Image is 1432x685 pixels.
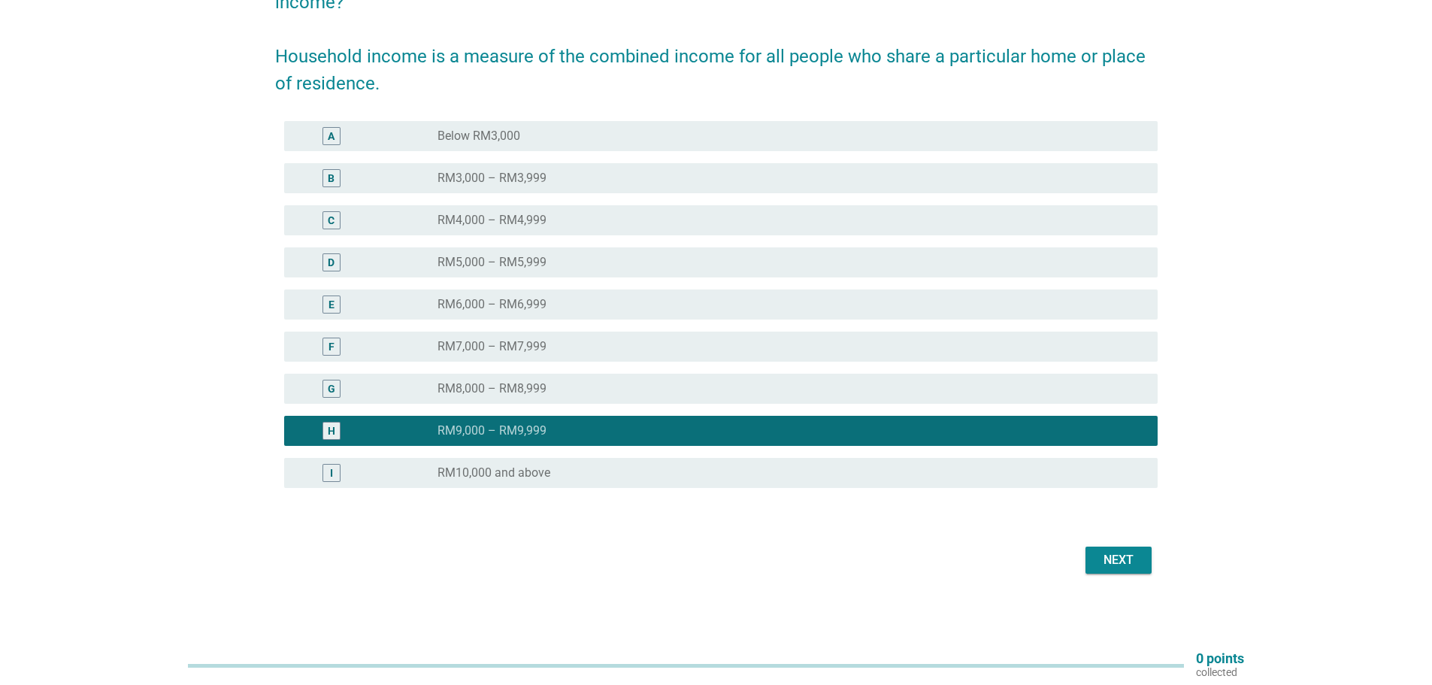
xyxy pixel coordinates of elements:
p: collected [1196,665,1244,679]
div: G [328,381,335,397]
label: RM7,000 – RM7,999 [437,339,546,354]
div: H [328,423,335,439]
div: I [330,465,333,481]
p: 0 points [1196,652,1244,665]
div: Next [1097,551,1140,569]
div: F [328,339,335,355]
label: RM8,000 – RM8,999 [437,381,546,396]
label: RM6,000 – RM6,999 [437,297,546,312]
div: B [328,171,335,186]
div: A [328,129,335,144]
div: E [328,297,335,313]
div: C [328,213,335,229]
label: RM9,000 – RM9,999 [437,423,546,438]
label: Below RM3,000 [437,129,520,144]
label: RM10,000 and above [437,465,550,480]
div: D [328,255,335,271]
label: RM3,000 – RM3,999 [437,171,546,186]
button: Next [1085,547,1152,574]
label: RM4,000 – RM4,999 [437,213,546,228]
label: RM5,000 – RM5,999 [437,255,546,270]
